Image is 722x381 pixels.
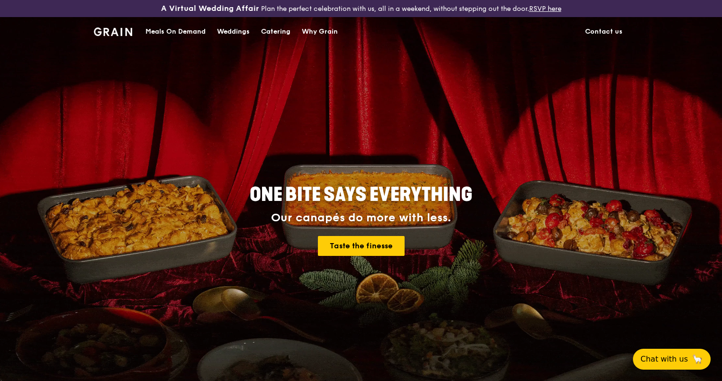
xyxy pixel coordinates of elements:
a: GrainGrain [94,17,132,45]
a: Contact us [579,18,628,46]
span: 🦙 [692,354,703,365]
button: Chat with us🦙 [633,349,711,370]
div: Plan the perfect celebration with us, all in a weekend, without stepping out the door. [120,4,602,13]
img: Grain [94,27,132,36]
a: Catering [255,18,296,46]
span: ONE BITE SAYS EVERYTHING [250,183,472,206]
div: Our canapés do more with less. [190,211,532,225]
a: Taste the finesse [318,236,405,256]
div: Catering [261,18,290,46]
a: RSVP here [529,5,561,13]
span: Chat with us [641,354,688,365]
h3: A Virtual Wedding Affair [161,4,259,13]
div: Weddings [217,18,250,46]
div: Meals On Demand [145,18,206,46]
a: Why Grain [296,18,343,46]
a: Weddings [211,18,255,46]
div: Why Grain [302,18,338,46]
